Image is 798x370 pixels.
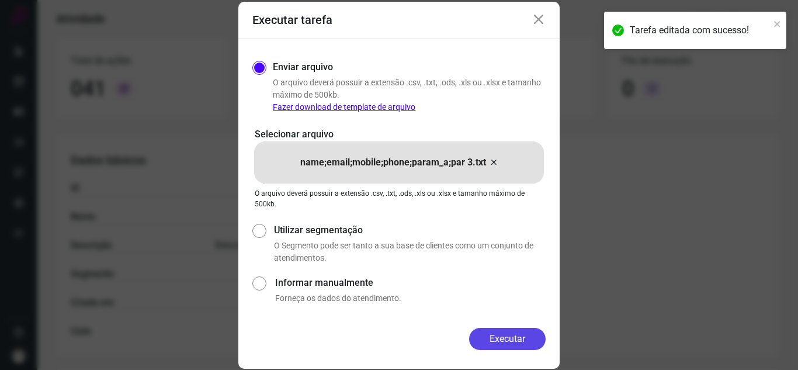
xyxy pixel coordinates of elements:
[273,60,333,74] label: Enviar arquivo
[275,292,546,305] p: Forneça os dados do atendimento.
[773,16,782,30] button: close
[273,102,415,112] a: Fazer download de template de arquivo
[255,188,543,209] p: O arquivo deverá possuir a extensão .csv, .txt, .ods, .xls ou .xlsx e tamanho máximo de 500kb.
[630,23,770,37] div: Tarefa editada com sucesso!
[255,127,543,141] p: Selecionar arquivo
[469,328,546,350] button: Executar
[274,240,546,264] p: O Segmento pode ser tanto a sua base de clientes como um conjunto de atendimentos.
[275,276,546,290] label: Informar manualmente
[252,13,332,27] h3: Executar tarefa
[300,155,486,170] p: name;email;mobile;phone;param_a;par 3.txt
[274,223,546,237] label: Utilizar segmentação
[273,77,546,113] p: O arquivo deverá possuir a extensão .csv, .txt, .ods, .xls ou .xlsx e tamanho máximo de 500kb.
